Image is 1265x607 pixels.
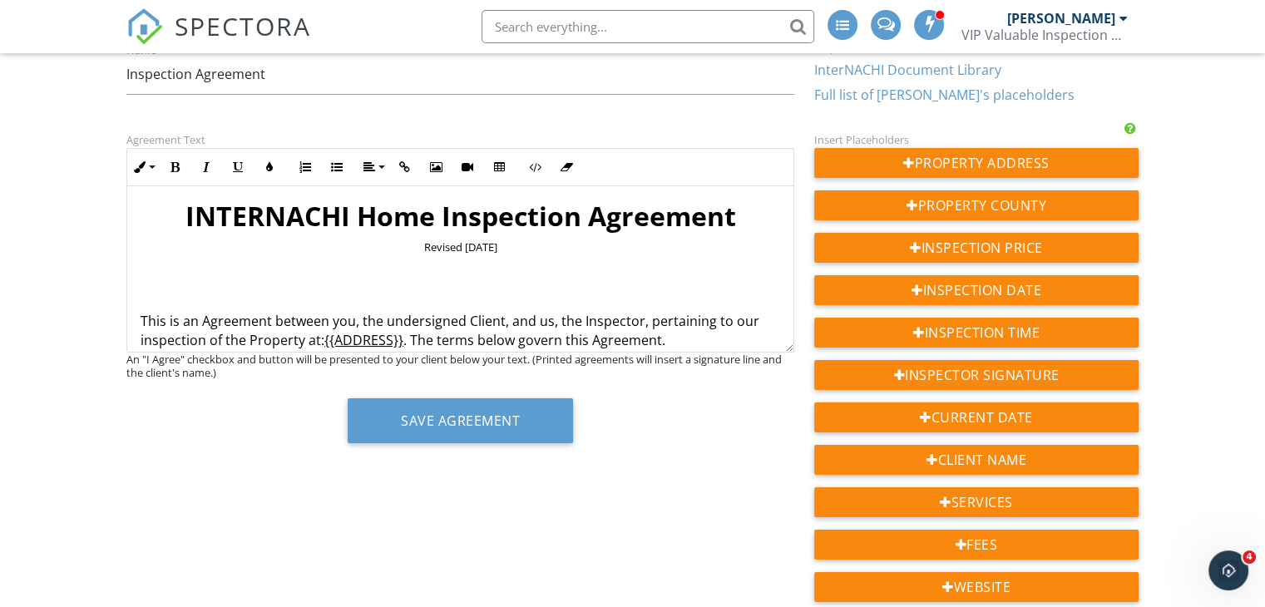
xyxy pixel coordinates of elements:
[126,22,311,57] a: SPECTORA
[1243,550,1256,564] span: 4
[814,360,1139,390] div: Inspector Signature
[324,331,403,349] span: {{ADDRESS}}
[961,27,1128,43] div: VIP Valuable Inspection Profession
[482,10,814,43] input: Search everything...
[814,132,909,147] label: Insert Placeholders
[814,275,1139,305] div: Inspection Date
[126,8,163,45] img: The Best Home Inspection Software - Spectora
[254,151,285,183] button: Colors
[190,151,222,183] button: Italic (Ctrl+I)
[175,8,311,43] span: SPECTORA
[814,190,1139,220] div: Property County
[814,445,1139,475] div: Client Name
[141,200,780,233] h1: INTERNACHI Home Inspection Agreement
[814,318,1139,348] div: Inspection Time
[222,151,254,183] button: Underline (Ctrl+U)
[814,487,1139,517] div: Services
[483,151,515,183] button: Insert Table
[388,151,420,183] button: Insert Link (Ctrl+K)
[452,151,483,183] button: Insert Video
[814,41,1139,54] div: Helpful Links
[814,572,1139,602] div: Website
[814,402,1139,432] div: Current Date
[420,151,452,183] button: Insert Image (Ctrl+P)
[126,353,794,379] div: An "I Agree" checkbox and button will be presented to your client below your text. (Printed agree...
[348,398,573,443] button: Save Agreement
[159,151,190,183] button: Bold (Ctrl+B)
[814,86,1075,104] a: Full list of [PERSON_NAME]'s placeholders
[551,151,582,183] button: Clear Formatting
[141,312,780,349] p: This is an Agreement between you, the undersigned Client, and us, the Inspector, pertaining to ou...
[519,151,551,183] button: Code View
[141,239,780,254] p: Revised [DATE]
[127,151,159,183] button: Inline Style
[126,132,205,147] label: Agreement Text
[814,233,1139,263] div: Inspection Price
[814,61,1001,79] a: InterNACHI Document Library
[321,151,353,183] button: Unordered List
[814,530,1139,560] div: Fees
[357,151,388,183] button: Align
[1007,10,1115,27] div: [PERSON_NAME]
[289,151,321,183] button: Ordered List
[1208,550,1248,590] iframe: Intercom live chat
[814,148,1139,178] div: Property Address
